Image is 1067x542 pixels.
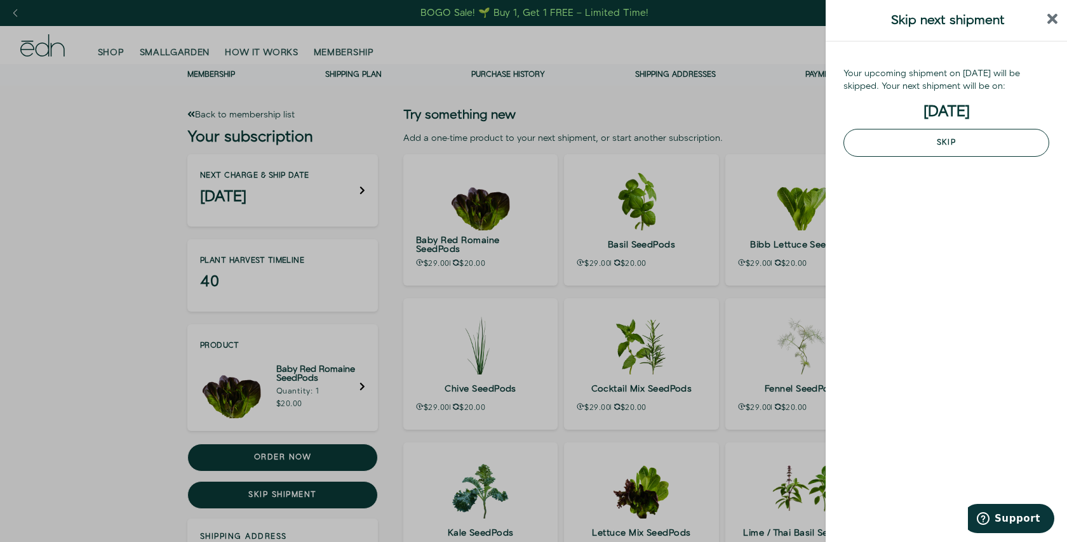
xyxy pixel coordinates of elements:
button: Skip [843,129,1049,157]
h3: [DATE] [843,105,1049,118]
button: close sidebar [1047,10,1058,31]
span: Skip next shipment [891,11,1005,30]
div: Your upcoming shipment on [DATE] will be skipped. Your next shipment will be on: [843,67,1049,93]
iframe: Opens a widget where you can find more information [968,504,1054,536]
